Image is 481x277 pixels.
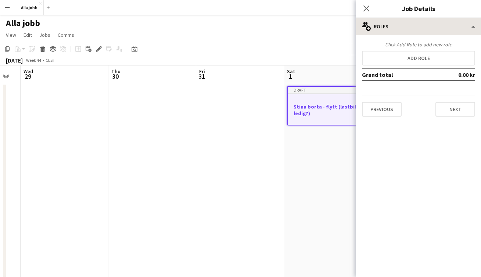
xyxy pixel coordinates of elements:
[435,102,475,117] button: Next
[287,86,369,125] app-job-card: DraftStina borta - flytt (lastbil ledig?)
[21,30,35,40] a: Edit
[24,68,33,75] span: Wed
[435,69,475,81] td: 0.00 kr
[287,68,295,75] span: Sat
[356,18,481,35] div: Roles
[6,57,23,64] div: [DATE]
[198,72,205,81] span: 31
[362,51,475,65] button: Add role
[15,0,44,15] button: Alla jobb
[55,30,77,40] a: Comms
[3,30,19,40] a: View
[110,72,121,81] span: 30
[111,68,121,75] span: Thu
[286,72,295,81] span: 1
[362,69,435,81] td: Grand total
[24,32,32,38] span: Edit
[199,68,205,75] span: Fri
[6,18,40,29] h1: Alla jobb
[58,32,74,38] span: Comms
[288,87,369,93] div: Draft
[362,102,402,117] button: Previous
[24,57,43,63] span: Week 44
[288,103,369,117] h3: Stina borta - flytt (lastbil ledig?)
[362,41,475,48] div: Click Add Role to add new role
[356,4,481,13] h3: Job Details
[39,32,50,38] span: Jobs
[46,57,55,63] div: CEST
[22,72,33,81] span: 29
[36,30,53,40] a: Jobs
[6,32,16,38] span: View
